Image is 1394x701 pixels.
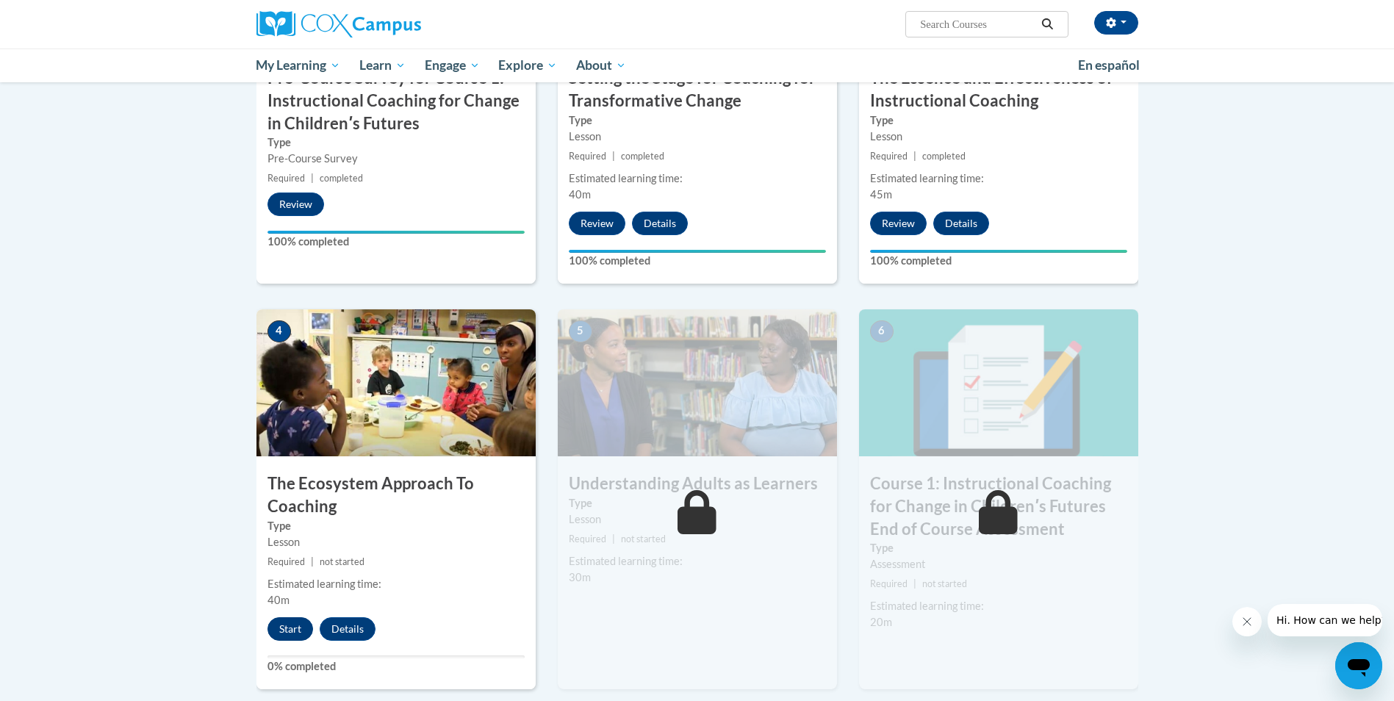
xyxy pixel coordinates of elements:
span: Required [569,151,606,162]
div: Your progress [569,250,826,253]
label: Type [569,495,826,511]
span: 30m [569,571,591,583]
span: not started [320,556,364,567]
img: Course Image [256,309,536,456]
button: Start [267,617,313,641]
a: En español [1068,50,1149,81]
div: Estimated learning time: [569,553,826,569]
a: My Learning [247,48,351,82]
div: Lesson [569,511,826,528]
button: Review [569,212,625,235]
label: 100% completed [870,253,1127,269]
span: 40m [569,188,591,201]
span: Learn [359,57,406,74]
span: completed [320,173,363,184]
span: not started [621,533,666,544]
h3: Understanding Adults as Learners [558,472,837,495]
span: Required [267,173,305,184]
div: Your progress [267,231,525,234]
div: Lesson [267,534,525,550]
label: Type [569,112,826,129]
span: | [311,173,314,184]
button: Review [870,212,927,235]
span: | [913,151,916,162]
span: | [612,533,615,544]
button: Review [267,193,324,216]
span: About [576,57,626,74]
button: Details [632,212,688,235]
span: not started [922,578,967,589]
span: 20m [870,616,892,628]
h3: Setting the Stage for Coaching for Transformative Change [558,67,837,112]
label: 100% completed [267,234,525,250]
span: Explore [498,57,557,74]
div: Pre-Course Survey [267,151,525,167]
button: Search [1036,15,1058,33]
div: Estimated learning time: [870,170,1127,187]
span: My Learning [256,57,340,74]
span: Engage [425,57,480,74]
div: Assessment [870,556,1127,572]
input: Search Courses [919,15,1036,33]
img: Course Image [859,309,1138,456]
span: | [311,556,314,567]
img: Course Image [558,309,837,456]
span: Hi. How can we help? [9,10,119,22]
label: Type [870,540,1127,556]
label: 100% completed [569,253,826,269]
a: Explore [489,48,567,82]
button: Details [933,212,989,235]
div: Lesson [569,129,826,145]
label: Type [870,112,1127,129]
div: Estimated learning time: [267,576,525,592]
iframe: Button to launch messaging window [1335,642,1382,689]
span: Required [870,151,908,162]
span: Required [870,578,908,589]
iframe: Close message [1232,607,1262,636]
div: Your progress [870,250,1127,253]
span: 5 [569,320,592,342]
h3: The Ecosystem Approach To Coaching [256,472,536,518]
div: Estimated learning time: [569,170,826,187]
span: 40m [267,594,290,606]
label: 0% completed [267,658,525,675]
div: Lesson [870,129,1127,145]
label: Type [267,134,525,151]
div: Estimated learning time: [870,598,1127,614]
span: 45m [870,188,892,201]
span: | [913,578,916,589]
span: completed [922,151,966,162]
iframe: Message from company [1268,604,1382,636]
button: Account Settings [1094,11,1138,35]
a: Cox Campus [256,11,536,37]
label: Type [267,518,525,534]
a: Learn [350,48,415,82]
span: Required [267,556,305,567]
button: Details [320,617,376,641]
span: | [612,151,615,162]
a: Engage [415,48,489,82]
div: Main menu [234,48,1160,82]
span: 6 [870,320,894,342]
span: En español [1078,57,1140,73]
h3: Pre-Course Survey for Course 1: Instructional Coaching for Change in Childrenʹs Futures [256,67,536,134]
h3: The Essence and Effectiveness of Instructional Coaching [859,67,1138,112]
span: Required [569,533,606,544]
span: 4 [267,320,291,342]
span: completed [621,151,664,162]
img: Cox Campus [256,11,421,37]
a: About [567,48,636,82]
h3: Course 1: Instructional Coaching for Change in Childrenʹs Futures End of Course Assessment [859,472,1138,540]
